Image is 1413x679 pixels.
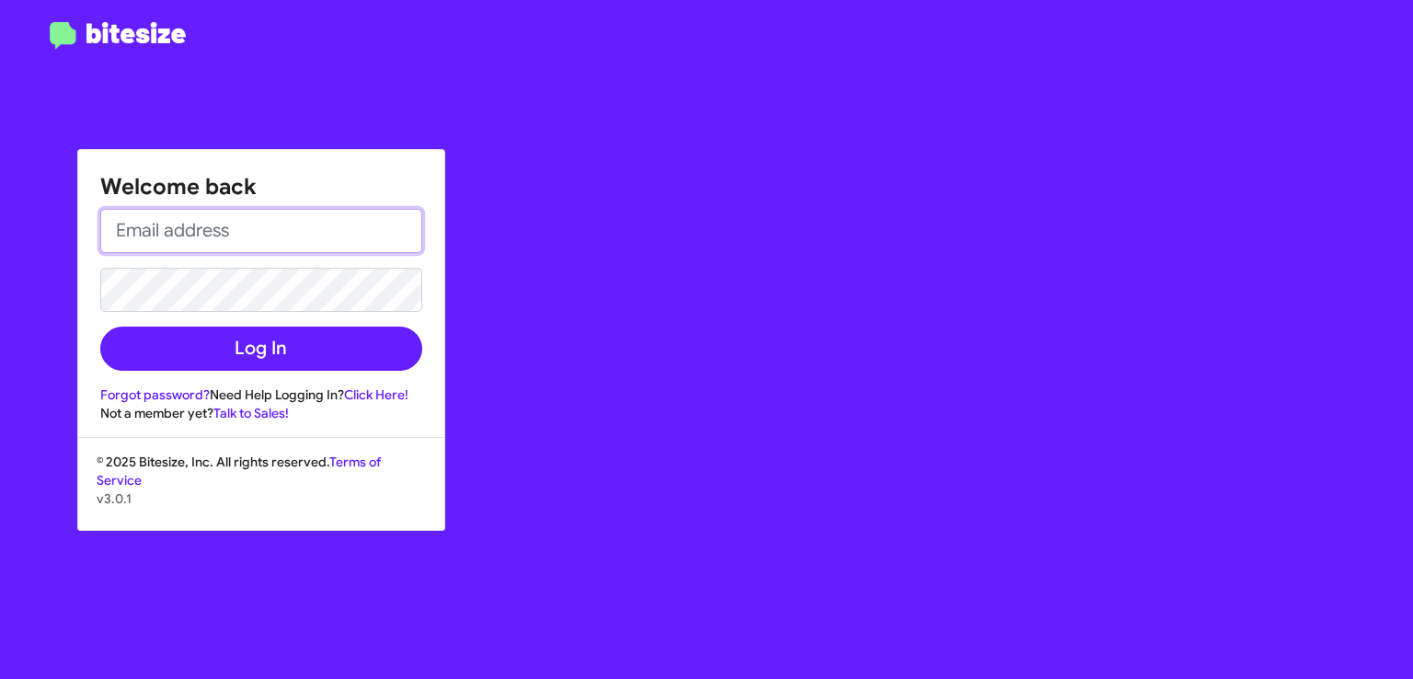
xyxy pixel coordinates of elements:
div: Not a member yet? [100,404,422,422]
h1: Welcome back [100,172,422,201]
button: Log In [100,327,422,371]
a: Forgot password? [100,386,210,403]
a: Talk to Sales! [213,405,289,421]
a: Click Here! [344,386,408,403]
div: © 2025 Bitesize, Inc. All rights reserved. [78,453,444,530]
p: v3.0.1 [97,489,426,508]
input: Email address [100,209,422,253]
div: Need Help Logging In? [100,386,422,404]
a: Terms of Service [97,454,381,489]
